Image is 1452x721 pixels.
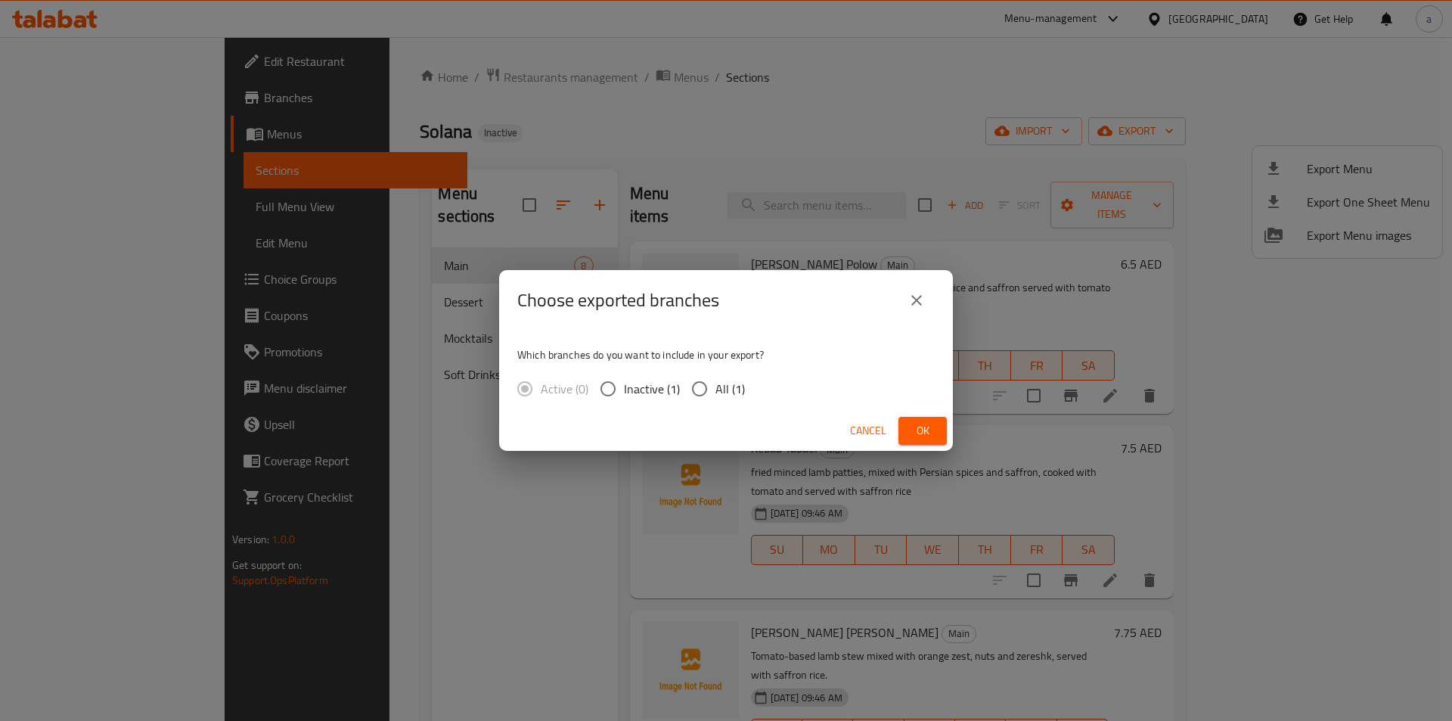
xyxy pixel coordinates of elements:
[898,282,935,319] button: close
[911,421,935,440] span: Ok
[624,380,680,398] span: Inactive (1)
[517,288,719,312] h2: Choose exported branches
[715,380,745,398] span: All (1)
[898,417,947,445] button: Ok
[850,421,886,440] span: Cancel
[844,417,892,445] button: Cancel
[517,347,935,362] p: Which branches do you want to include in your export?
[541,380,588,398] span: Active (0)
